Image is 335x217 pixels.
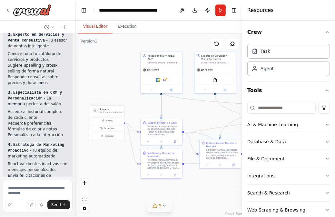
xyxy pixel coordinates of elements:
[213,163,227,167] button: No output available
[169,139,181,144] button: Open in side panel
[8,142,67,159] p: - Tu equipo de marketing automatizado
[99,7,172,14] nav: breadcrumb
[8,90,62,101] code: Especialista en CRM y Personalización
[79,6,88,15] button: Hide left sidebar
[8,32,64,42] strong: 2.
[247,138,286,145] div: Database & Data
[154,173,168,177] button: No output available
[215,88,234,92] button: Open in side panel
[159,203,162,209] span: 5
[78,20,113,33] button: Visual Editor
[124,121,138,165] g: Edge from triggers to ab962b67-f5d0-4e87-a0dd-9678e5e1850f
[105,134,114,137] span: Manage
[261,48,270,54] div: Task
[201,69,212,71] span: gpt-4o-mini
[8,161,67,173] li: Reactiva clientes inactivos con mensajes personalizados
[8,51,67,62] li: Conoce todo tu catálogo de servicios y productos
[147,151,180,158] div: Monitoreo y Gestion de Inventario
[80,204,89,212] button: toggle interactivity
[8,120,67,132] li: Recuerda preferencias, fórmulas de color y notas
[8,132,67,138] li: Personaliza cada interacción
[247,41,330,81] div: Crew
[199,139,241,169] div: Personalizacion Basada en HistorialConsultar y analizar el historial completo del cliente en el C...
[100,108,122,111] h3: Triggers
[160,92,163,117] g: Edge from fa9f5df1-0cf7-49a2-9799-2f10d22d086c to 33fe9196-642e-4dc2-a23c-d5d46e40a4aa
[8,90,62,100] strong: 3.
[247,121,298,128] div: AI & Machine Learning
[80,187,89,195] button: zoom out
[247,150,330,167] button: File & Document
[113,20,142,33] button: Execution
[184,130,197,155] g: Edge from 33fe9196-642e-4dc2-a23c-d5d46e40a4aa to 9ef72b65-a248-431c-9b0a-7f266fb56a07
[8,142,64,154] code: Estratega de Marketing Proactivo
[163,78,167,82] img: Google gmail
[261,65,274,72] div: Agent
[140,119,182,145] div: Gestion Integral de CitasGestionar de manera integral las solicitudes de citas para {salon_name},...
[140,149,182,179] div: Monitoreo y Gestion de InventarioMonitorear constantemente el inventario de productos criticos de...
[8,32,67,49] p: - Tu asesor de ventas inteligente
[147,54,180,61] div: Recepcionista Principal 24/7
[162,88,181,92] button: Open in side panel
[124,121,138,134] g: Edge from triggers to 33fe9196-642e-4dc2-a23c-d5d46e40a4aa
[201,61,234,64] div: Actuar como el consultor experto de {salon_name}, conociendo a la perfección todo el catálogo de ...
[247,190,290,196] div: Search & Research
[184,130,256,155] g: Edge from 33fe9196-642e-4dc2-a23c-d5d46e40a4aa to b6886412-9b7f-4903-8133-28c2043b5c0c
[247,167,330,184] button: Integrations
[60,23,70,31] button: Start a new chat
[100,111,122,114] p: No triggers configured
[92,118,123,124] button: Event
[154,139,168,144] button: No output available
[247,173,274,179] div: Integrations
[80,195,89,204] button: fit view
[8,32,64,43] code: Experto en Servicios y Venta Consultiva
[90,105,125,141] div: TriggersNo triggers configuredEventScheduleManage
[37,200,46,209] button: Click to speak your automation idea
[206,141,239,148] div: Personalizacion Basada en Historial
[147,200,172,212] button: 5
[247,207,305,213] div: Web Scraping & Browsing
[8,74,67,86] li: Responde consultas sobre precios y duraciones
[247,116,330,133] button: AI & Machine Learning
[213,78,217,82] img: FileReadTool
[147,121,177,124] div: Gestion Integral de Citas
[247,6,274,14] h4: Resources
[106,119,113,122] span: Event
[47,200,70,209] button: Send
[81,39,97,44] div: Version 1
[194,52,236,93] div: Experto en Servicios y Venta ConsultivaActuar como el consultor experto de {salon_name}, conocien...
[80,179,89,187] button: zoom in
[247,156,285,162] div: File & Document
[8,90,67,107] p: - La memoria perfecta del salón
[140,52,182,93] div: Recepcionista Principal 24/7Gestionar el ciclo completo de citas de la peluquería {salon_name} co...
[104,127,115,130] span: Schedule
[206,149,239,159] div: Consultar y analizar el historial completo del cliente en el CRM de {salon_name}, incluyendo serv...
[184,132,315,165] g: Edge from ab962b67-f5d0-4e87-a0dd-9678e5e1850f to 5c57dbb7-93ca-4735-a8c8-ae3f543d2e79
[147,69,159,71] span: gpt-4o-mini
[8,62,67,74] li: Sugiere upselling y cross-selling de forma natural
[225,212,243,216] a: React Flow attribution
[230,6,239,15] button: Hide right sidebar
[80,179,89,212] div: React Flow controls
[247,133,330,150] button: Database & Data
[147,61,180,64] div: Gestionar el ciclo completo de citas de la peluquería {salon_name} con un tono cercano y familiar...
[147,125,180,136] div: Gestionar de manera integral las solicitudes de citas para {salon_name}, incluyendo nuevas reserv...
[92,133,123,139] button: Manage
[27,200,36,209] button: Upload files
[8,173,67,184] li: Envía felicitaciones de cumpleaños con ofertas
[51,202,61,207] span: Send
[92,125,123,132] button: Schedule
[147,159,180,169] div: Monitorear constantemente el inventario de productos criticos de {salon_name}, analizando patrone...
[228,163,240,167] button: Open in side panel
[169,173,181,177] button: Open in side panel
[8,109,67,120] li: Accede al historial completo de cada cliente
[247,81,330,99] button: Tools
[42,23,57,31] button: Switch to previous chat
[8,142,64,153] strong: 4.
[247,184,330,201] button: Search & Research
[5,200,14,209] button: Improve this prompt
[156,78,160,82] img: Google calendar
[201,54,234,61] div: Experto en Servicios y Venta Consultiva
[13,4,52,16] img: Logo
[247,23,330,41] button: Crew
